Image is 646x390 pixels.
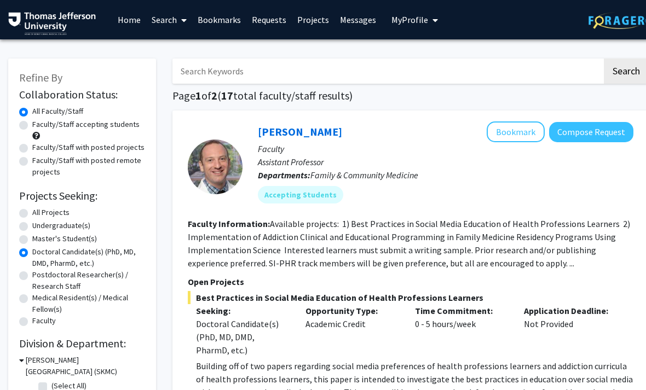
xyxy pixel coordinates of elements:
[195,89,201,102] span: 1
[32,233,97,245] label: Master's Student(s)
[549,122,633,142] button: Compose Request to Gregory Jaffe
[196,317,289,357] div: Doctoral Candidate(s) (PhD, MD, DMD, PharmD, etc.)
[524,304,617,317] p: Application Deadline:
[172,59,602,84] input: Search Keywords
[32,220,90,231] label: Undergraduate(s)
[391,14,428,25] span: My Profile
[258,142,633,155] p: Faculty
[32,106,83,117] label: All Faculty/Staff
[310,170,418,181] span: Family & Community Medicine
[19,88,145,101] h2: Collaboration Status:
[188,218,630,269] fg-read-more: Available projects: 1) Best Practices in Social Media Education of Health Professions Learners 2)...
[487,121,545,142] button: Add Gregory Jaffe to Bookmarks
[32,315,56,327] label: Faculty
[32,119,140,130] label: Faculty/Staff accepting students
[8,12,96,35] img: Thomas Jefferson University Logo
[146,1,192,39] a: Search
[32,207,70,218] label: All Projects
[32,292,145,315] label: Medical Resident(s) / Medical Fellow(s)
[516,304,625,357] div: Not Provided
[292,1,334,39] a: Projects
[26,354,145,377] h3: [PERSON_NAME][GEOGRAPHIC_DATA] (SKMC)
[32,246,145,269] label: Doctoral Candidate(s) (PhD, MD, DMD, PharmD, etc.)
[415,304,508,317] p: Time Commitment:
[258,125,342,138] a: [PERSON_NAME]
[32,155,145,178] label: Faculty/Staff with posted remote projects
[112,1,146,39] a: Home
[221,89,233,102] span: 17
[19,71,62,84] span: Refine By
[19,189,145,202] h2: Projects Seeking:
[188,291,633,304] span: Best Practices in Social Media Education of Health Professions Learners
[188,275,633,288] p: Open Projects
[211,89,217,102] span: 2
[334,1,382,39] a: Messages
[19,337,145,350] h2: Division & Department:
[258,186,343,203] mat-chip: Accepting Students
[32,269,145,292] label: Postdoctoral Researcher(s) / Research Staff
[407,304,516,357] div: 0 - 5 hours/week
[246,1,292,39] a: Requests
[258,155,633,168] p: Assistant Professor
[32,142,145,153] label: Faculty/Staff with posted projects
[188,218,270,229] b: Faculty Information:
[192,1,246,39] a: Bookmarks
[297,304,407,357] div: Academic Credit
[196,304,289,317] p: Seeking:
[305,304,399,317] p: Opportunity Type:
[258,170,310,181] b: Departments:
